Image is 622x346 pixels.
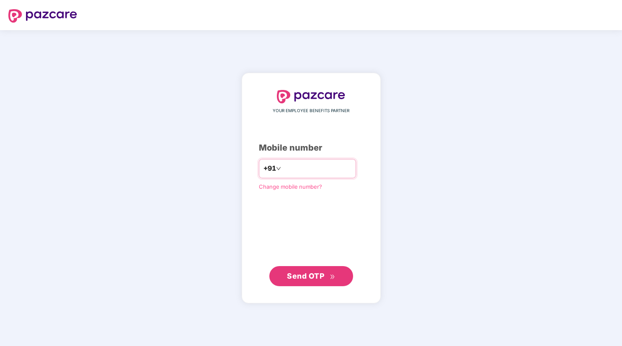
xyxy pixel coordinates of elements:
[330,274,335,279] span: double-right
[259,183,322,190] a: Change mobile number?
[273,108,349,114] span: YOUR EMPLOYEE BENEFITS PARTNER
[259,141,364,154] div: Mobile number
[287,272,324,280] span: Send OTP
[8,9,77,23] img: logo
[276,166,281,171] span: down
[263,163,276,174] span: +91
[277,90,346,103] img: logo
[269,266,353,286] button: Send OTPdouble-right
